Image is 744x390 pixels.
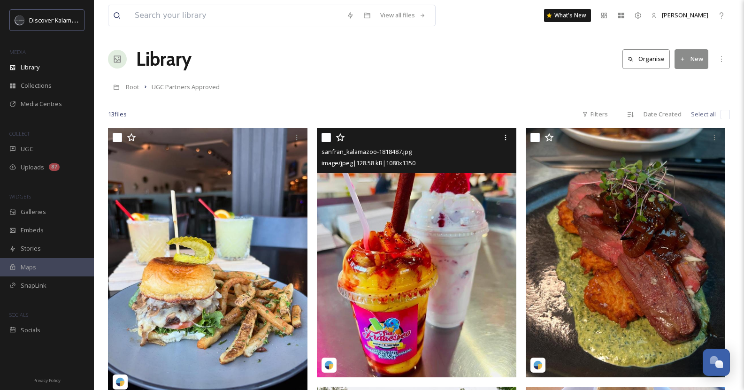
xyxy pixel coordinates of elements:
[21,145,33,153] span: UGC
[646,6,713,24] a: [PERSON_NAME]
[21,63,39,72] span: Library
[526,128,725,377] img: chefskidrew-4954290.jpg
[21,281,46,290] span: SnapLink
[577,105,613,123] div: Filters
[317,128,516,377] img: sanfran_kalamazoo-1818487.jpg
[21,226,44,235] span: Embeds
[691,110,716,119] span: Select all
[21,263,36,272] span: Maps
[622,49,675,69] a: Organise
[533,360,543,370] img: snapsea-logo.png
[376,6,430,24] a: View all files
[21,81,52,90] span: Collections
[33,377,61,383] span: Privacy Policy
[15,15,24,25] img: channels4_profile.jpg
[130,5,342,26] input: Search your library
[9,311,28,318] span: SOCIALS
[21,244,41,253] span: Stories
[21,163,44,172] span: Uploads
[33,374,61,385] a: Privacy Policy
[9,193,31,200] span: WIDGETS
[9,130,30,137] span: COLLECT
[108,110,127,119] span: 13 file s
[21,326,40,335] span: Socials
[703,349,730,376] button: Open Chat
[544,9,591,22] a: What's New
[324,360,334,370] img: snapsea-logo.png
[126,83,139,91] span: Root
[49,163,60,171] div: 87
[21,207,46,216] span: Galleries
[322,147,412,156] span: sanfran_kalamazoo-1818487.jpg
[9,48,26,55] span: MEDIA
[662,11,708,19] span: [PERSON_NAME]
[152,81,220,92] a: UGC Partners Approved
[675,49,708,69] button: New
[115,377,125,387] img: snapsea-logo.png
[622,49,670,69] button: Organise
[29,15,85,24] span: Discover Kalamazoo
[322,159,415,167] span: image/jpeg | 128.58 kB | 1080 x 1350
[152,83,220,91] span: UGC Partners Approved
[21,99,62,108] span: Media Centres
[126,81,139,92] a: Root
[136,45,192,73] a: Library
[639,105,686,123] div: Date Created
